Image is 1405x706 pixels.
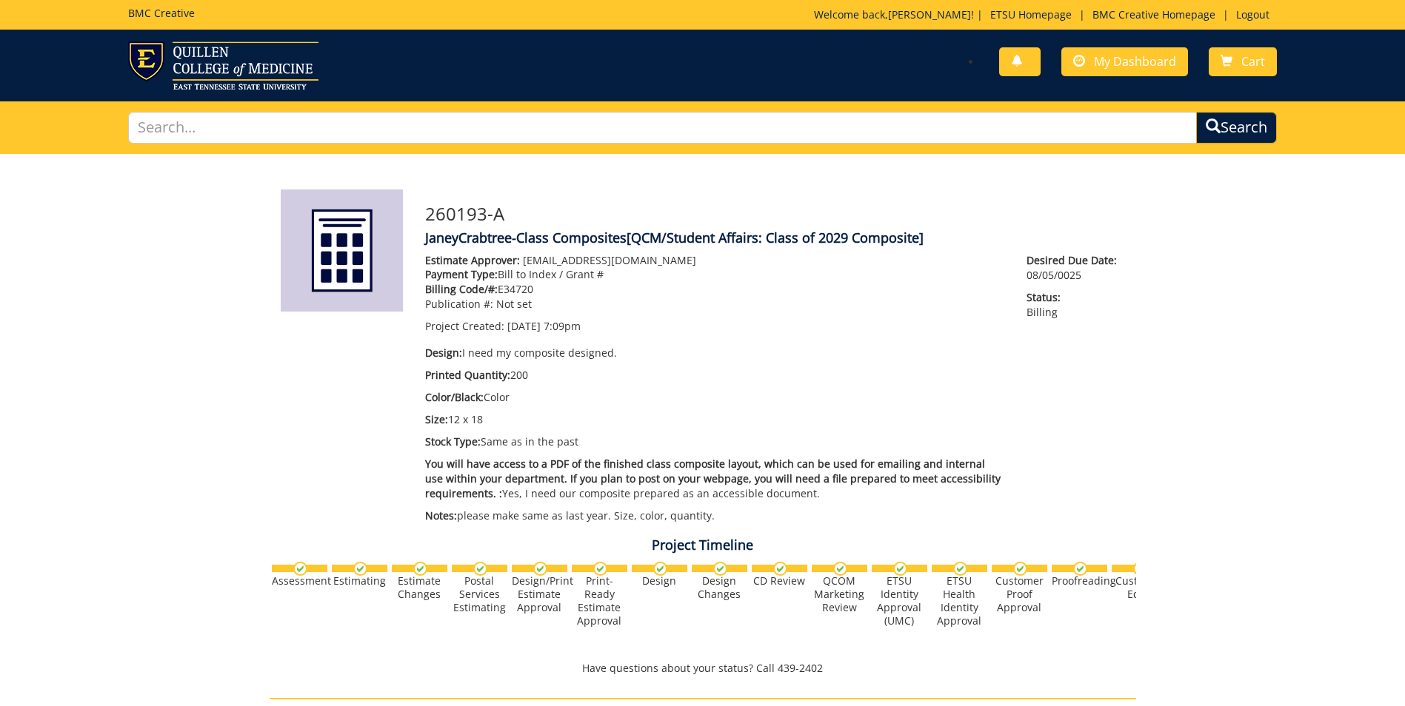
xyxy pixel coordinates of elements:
[128,112,1197,144] input: Search...
[773,562,787,576] img: checkmark
[1133,562,1147,576] img: checkmark
[992,574,1047,614] div: Customer Proof Approval
[1073,562,1087,576] img: checkmark
[983,7,1079,21] a: ETSU Homepage
[452,574,507,614] div: Postal Services Estimating
[392,574,447,601] div: Estimate Changes
[425,457,1005,501] p: Yes, I need our composite prepared as an accessible document.
[425,267,498,281] span: Payment Type:
[1229,7,1277,21] a: Logout
[496,297,532,311] span: Not set
[425,346,1005,360] p: I need my composite designed.
[425,390,1005,405] p: Color
[425,508,457,522] span: Notes:
[293,562,307,576] img: checkmark
[1196,112,1277,144] button: Search
[1027,253,1124,283] p: 08/05/0025
[425,457,1001,500] span: You will have access to a PDF of the finished class composite layout, which can be used for email...
[888,7,971,21] a: [PERSON_NAME]
[953,562,967,576] img: checkmark
[425,282,498,296] span: Billing Code/#:
[332,574,387,588] div: Estimating
[814,7,1277,22] p: Welcome back, ! | | |
[1209,47,1277,76] a: Cart
[1241,53,1265,70] span: Cart
[425,346,462,360] span: Design:
[425,434,481,448] span: Stock Type:
[627,229,924,246] span: [QCM/Student Affairs: Class of 2029 Composite]
[270,661,1136,676] p: Have questions about your status? Call 439-2402
[425,390,484,404] span: Color/Black:
[833,562,847,576] img: checkmark
[752,574,807,588] div: CD Review
[425,508,1005,523] p: please make same as last year. Size, color, quantity.
[572,574,627,628] div: Print-Ready Estimate Approval
[425,267,1005,282] p: Bill to Index / Grant #
[1027,253,1124,268] span: Desired Due Date:
[425,368,510,382] span: Printed Quantity:
[272,574,327,588] div: Assessment
[653,562,667,576] img: checkmark
[425,297,493,311] span: Publication #:
[425,253,1005,268] p: [EMAIL_ADDRESS][DOMAIN_NAME]
[632,574,687,588] div: Design
[893,562,907,576] img: checkmark
[425,412,1005,427] p: 12 x 18
[1061,47,1188,76] a: My Dashboard
[1112,574,1167,601] div: Customer Edits
[425,231,1125,246] h4: JaneyCrabtree-Class Composites
[270,538,1136,553] h4: Project Timeline
[812,574,867,614] div: QCOM Marketing Review
[713,562,727,576] img: checkmark
[872,574,927,628] div: ETSU Identity Approval (UMC)
[1027,290,1124,305] span: Status:
[932,574,987,628] div: ETSU Health Identity Approval
[281,189,403,312] img: Product featured image
[1027,290,1124,320] p: Billing
[353,562,367,576] img: checkmark
[692,574,747,601] div: Design Changes
[413,562,427,576] img: checkmark
[593,562,607,576] img: checkmark
[425,434,1005,449] p: Same as in the past
[425,412,448,426] span: Size:
[507,319,581,333] span: [DATE] 7:09pm
[128,41,318,90] img: ETSU logo
[425,204,1125,223] h3: 260193-A
[425,319,504,333] span: Project Created:
[1094,53,1176,70] span: My Dashboard
[425,368,1005,383] p: 200
[533,562,547,576] img: checkmark
[1085,7,1223,21] a: BMC Creative Homepage
[425,253,520,267] span: Estimate Approver:
[512,574,567,614] div: Design/Print Estimate Approval
[1052,574,1107,588] div: Proofreading
[425,282,1005,297] p: E34720
[1013,562,1027,576] img: checkmark
[473,562,487,576] img: checkmark
[128,7,195,19] h5: BMC Creative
